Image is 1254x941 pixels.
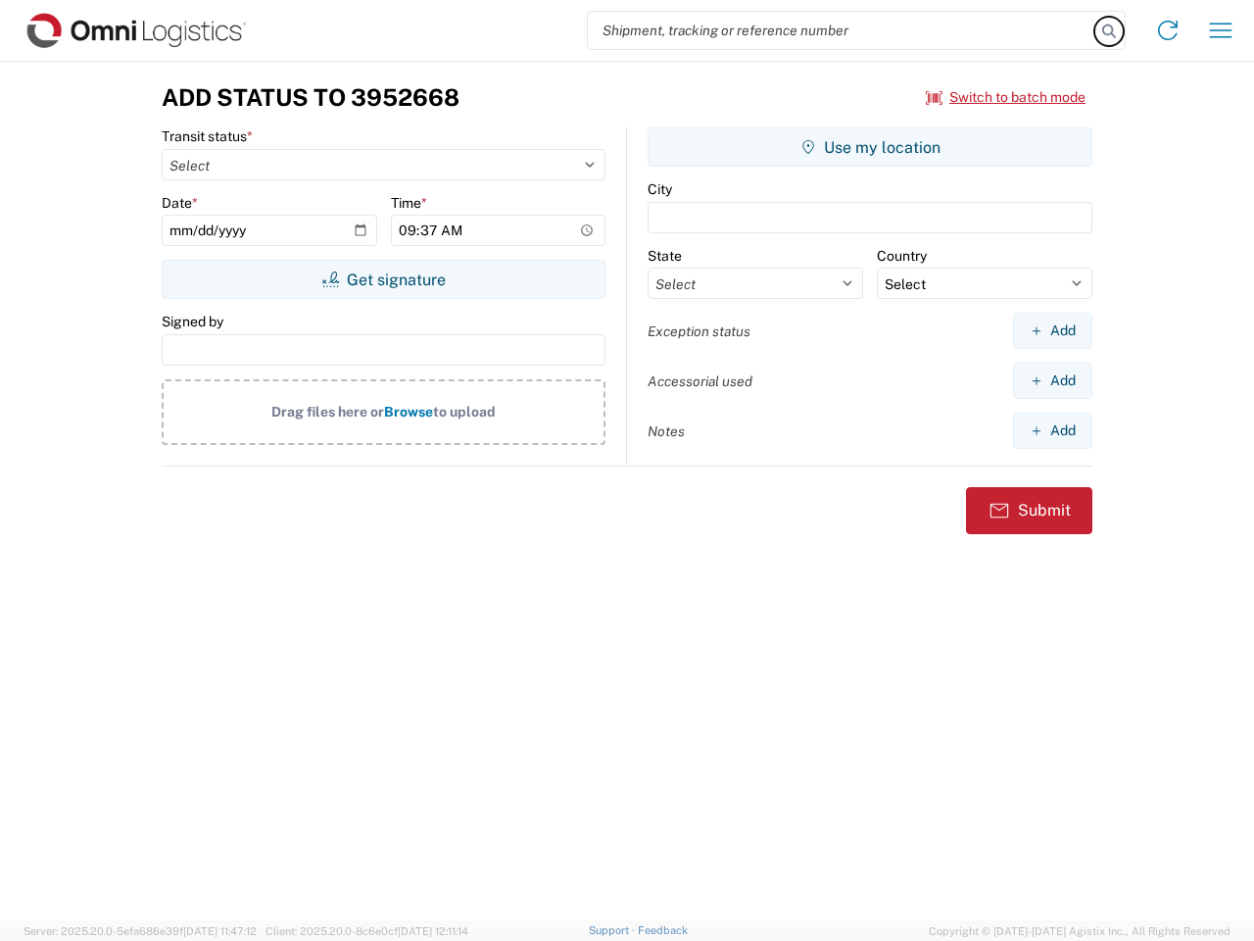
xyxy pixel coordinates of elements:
[648,322,750,340] label: Exception status
[638,924,688,936] a: Feedback
[162,83,459,112] h3: Add Status to 3952668
[929,922,1230,940] span: Copyright © [DATE]-[DATE] Agistix Inc., All Rights Reserved
[24,925,257,937] span: Server: 2025.20.0-5efa686e39f
[588,12,1095,49] input: Shipment, tracking or reference number
[265,925,468,937] span: Client: 2025.20.0-8c6e0cf
[926,81,1085,114] button: Switch to batch mode
[1013,313,1092,349] button: Add
[162,313,223,330] label: Signed by
[648,180,672,198] label: City
[589,924,638,936] a: Support
[162,260,605,299] button: Get signature
[648,422,685,440] label: Notes
[183,925,257,937] span: [DATE] 11:47:12
[162,127,253,145] label: Transit status
[966,487,1092,534] button: Submit
[271,404,384,420] span: Drag files here or
[433,404,496,420] span: to upload
[398,925,468,937] span: [DATE] 12:11:14
[162,194,198,212] label: Date
[648,247,682,265] label: State
[384,404,433,420] span: Browse
[648,127,1092,167] button: Use my location
[648,372,752,390] label: Accessorial used
[1013,413,1092,449] button: Add
[1013,363,1092,399] button: Add
[391,194,427,212] label: Time
[877,247,927,265] label: Country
